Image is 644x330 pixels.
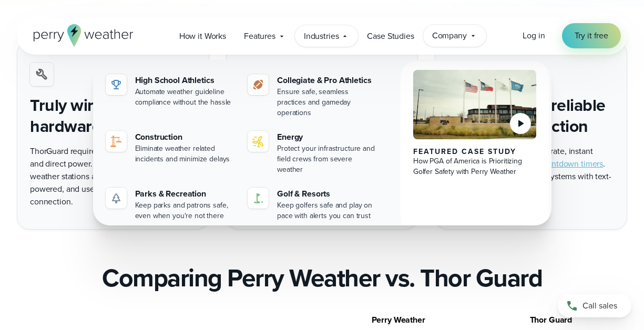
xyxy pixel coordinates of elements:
div: Thor Guard [475,314,627,326]
a: Parks & Recreation Keep parks and patrons safe, even when you're not there [101,183,240,225]
a: Try it free [562,23,621,48]
div: Eliminate weather related incidents and minimize delays [135,143,236,164]
div: Keep parks and patrons safe, even when you're not there [135,200,236,221]
h5: Truly wireless hardware [30,95,196,137]
a: Case Studies [358,25,423,47]
p: ThorGuard requires wired internet connection and direct power. Perry Weather outdoor weather stat... [30,145,196,208]
span: Try it free [575,29,608,42]
img: energy-icon@2x-1.svg [252,135,264,148]
a: Construction Eliminate weather related incidents and minimize delays [101,127,240,169]
div: High School Athletics [135,74,236,87]
div: Collegiate & Pro Athletics [277,74,377,87]
div: Protect your infrastructure and field crews from severe weather [277,143,377,175]
span: Features [244,30,275,43]
img: golf-iconV2.svg [252,192,264,204]
a: PGA of America, Frisco Campus Featured Case Study How PGA of America is Prioritizing Golfer Safet... [401,61,549,234]
span: Company [432,29,467,42]
div: Perry Weather [322,314,475,326]
div: Parks & Recreation [135,188,236,200]
a: How it Works [170,25,235,47]
span: Case Studies [367,30,414,43]
span: Industries [304,30,339,43]
a: Golf & Resorts Keep golfers safe and play on pace with alerts you can trust [243,183,382,225]
div: Ensure safe, seamless practices and gameday operations [277,87,377,118]
h2: Comparing Perry Weather vs. Thor Guard [102,263,542,293]
a: High School Athletics Automate weather guideline compliance without the hassle [101,70,240,112]
a: countdown timers [538,158,603,170]
div: Keep golfers safe and play on pace with alerts you can trust [277,200,377,221]
img: parks-icon-grey.svg [110,192,122,204]
a: Log in [523,29,545,42]
img: PGA of America, Frisco Campus [413,70,537,139]
div: Featured Case Study [413,148,537,156]
a: Call sales [558,294,631,317]
span: How it Works [179,30,226,43]
div: Golf & Resorts [277,188,377,200]
a: Collegiate & Pro Athletics Ensure safe, seamless practices and gameday operations [243,70,382,122]
img: noun-crane-7630938-1@2x.svg [110,135,122,148]
span: Call sales [582,300,617,312]
div: Construction [135,131,236,143]
div: Energy [277,131,377,143]
div: Automate weather guideline compliance without the hassle [135,87,236,108]
img: proathletics-icon@2x-1.svg [252,78,264,91]
img: highschool-icon.svg [110,78,122,91]
div: How PGA of America is Prioritizing Golfer Safety with Perry Weather [413,156,537,177]
a: Energy Protect your infrastructure and field crews from severe weather [243,127,382,179]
